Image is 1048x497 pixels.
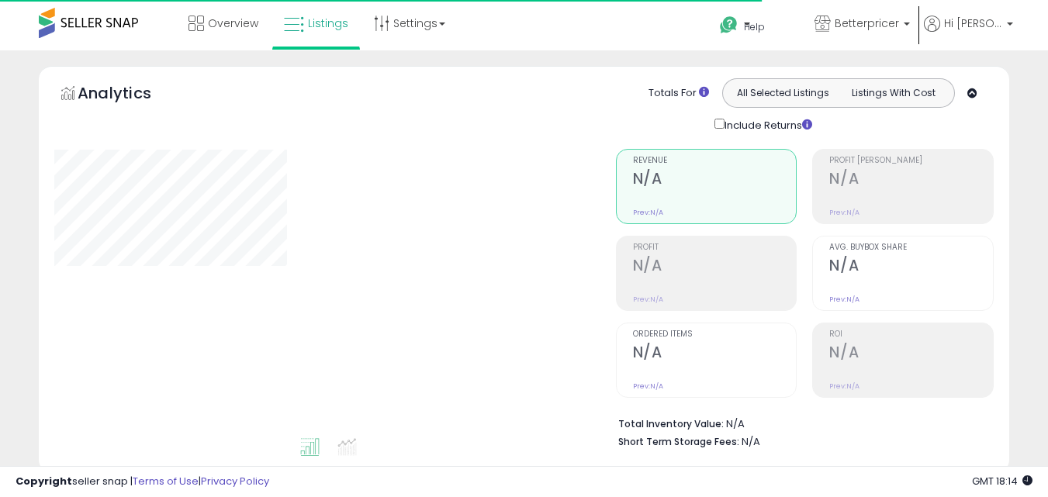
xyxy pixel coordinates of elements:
[829,208,859,217] small: Prev: N/A
[633,243,797,252] span: Profit
[707,4,801,50] a: Help
[719,16,738,35] i: Get Help
[829,381,859,391] small: Prev: N/A
[633,257,797,278] h2: N/A
[633,381,663,391] small: Prev: N/A
[944,16,1002,31] span: Hi [PERSON_NAME]
[835,16,899,31] span: Betterpricer
[829,257,993,278] h2: N/A
[703,116,831,133] div: Include Returns
[829,330,993,339] span: ROI
[633,208,663,217] small: Prev: N/A
[829,295,859,304] small: Prev: N/A
[16,475,269,489] div: seller snap | |
[742,434,760,449] span: N/A
[633,330,797,339] span: Ordered Items
[829,170,993,191] h2: N/A
[829,157,993,165] span: Profit [PERSON_NAME]
[744,20,765,33] span: Help
[829,243,993,252] span: Avg. Buybox Share
[618,435,739,448] b: Short Term Storage Fees:
[633,157,797,165] span: Revenue
[618,417,724,430] b: Total Inventory Value:
[727,83,839,103] button: All Selected Listings
[618,413,982,432] li: N/A
[633,170,797,191] h2: N/A
[838,83,949,103] button: Listings With Cost
[924,16,1013,50] a: Hi [PERSON_NAME]
[201,474,269,488] a: Privacy Policy
[16,474,72,488] strong: Copyright
[133,474,199,488] a: Terms of Use
[972,474,1032,488] span: 2025-08-15 18:14 GMT
[208,16,258,31] span: Overview
[633,343,797,364] h2: N/A
[633,295,663,304] small: Prev: N/A
[308,16,348,31] span: Listings
[649,86,709,101] div: Totals For
[78,82,182,108] h5: Analytics
[829,343,993,364] h2: N/A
